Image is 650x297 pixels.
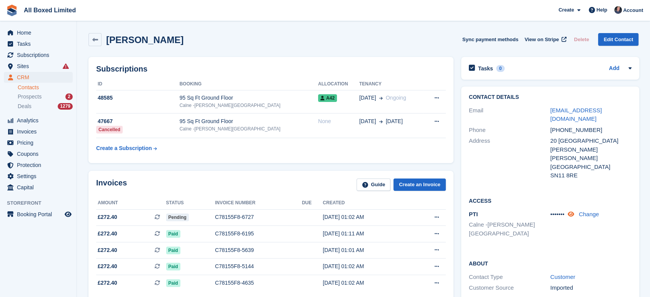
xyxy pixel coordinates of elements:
div: Calne -[PERSON_NAME][GEOGRAPHIC_DATA] [180,102,318,109]
span: £272.40 [98,230,117,238]
h2: Invoices [96,179,127,191]
a: menu [4,72,73,83]
th: Status [166,197,215,209]
div: 47667 [96,117,180,125]
th: ID [96,78,180,90]
div: None [318,117,359,125]
a: menu [4,171,73,182]
div: 0 [496,65,505,72]
span: A42 [318,94,337,102]
span: Home [17,27,63,38]
a: Prospects 2 [18,93,73,101]
i: Smart entry sync failures have occurred [63,63,69,69]
span: ••••••• [550,211,565,217]
div: 1279 [58,103,73,110]
th: Tenancy [359,78,424,90]
a: menu [4,148,73,159]
button: Delete [571,33,592,46]
th: Booking [180,78,318,90]
a: Change [579,211,599,217]
a: menu [4,126,73,137]
a: Create a Subscription [96,141,157,155]
div: C78155F8-5144 [215,262,302,270]
span: Pricing [17,137,63,148]
span: Tasks [17,38,63,49]
a: Edit Contact [598,33,638,46]
div: [DATE] 01:02 AM [323,262,411,270]
h2: Subscriptions [96,65,446,73]
span: £272.40 [98,279,117,287]
span: Paid [166,247,180,254]
a: Contacts [18,84,73,91]
button: Sync payment methods [462,33,518,46]
a: menu [4,61,73,72]
a: Add [609,64,619,73]
div: Contact Type [469,273,550,282]
span: View on Stripe [525,36,559,43]
div: [PHONE_NUMBER] [550,126,632,135]
span: Paid [166,279,180,287]
div: Cancelled [96,126,123,133]
span: [DATE] [359,94,376,102]
th: Amount [96,197,166,209]
span: £272.40 [98,262,117,270]
th: Invoice number [215,197,302,209]
span: Booking Portal [17,209,63,220]
span: Pending [166,214,189,221]
div: 95 Sq Ft Ground Floor [180,94,318,102]
div: [DATE] 01:02 AM [323,213,411,221]
a: Preview store [63,210,73,219]
a: Customer [550,274,575,280]
a: menu [4,209,73,220]
th: Due [302,197,323,209]
div: Customer Source [469,284,550,292]
div: C78155F8-6195 [215,230,302,238]
span: £272.40 [98,213,117,221]
th: Created [323,197,411,209]
span: [DATE] [386,117,403,125]
span: Paid [166,230,180,238]
span: Protection [17,160,63,170]
span: Help [597,6,607,14]
a: menu [4,38,73,49]
a: menu [4,50,73,60]
img: Dan Goss [614,6,622,14]
h2: Access [469,197,632,204]
span: Ongoing [386,95,406,101]
div: [PERSON_NAME] [PERSON_NAME] [550,145,632,163]
a: menu [4,115,73,126]
div: C78155F8-6727 [215,213,302,221]
div: Email [469,106,550,123]
div: [DATE] 01:01 AM [323,246,411,254]
span: Account [623,7,643,14]
div: Calne -[PERSON_NAME][GEOGRAPHIC_DATA] [180,125,318,132]
span: Sites [17,61,63,72]
div: Phone [469,126,550,135]
a: menu [4,160,73,170]
span: Capital [17,182,63,193]
div: 95 Sq Ft Ground Floor [180,117,318,125]
div: C78155F8-4635 [215,279,302,287]
h2: Tasks [478,65,493,72]
span: Storefront [7,199,77,207]
span: Analytics [17,115,63,126]
div: 2 [65,93,73,100]
div: 20 [GEOGRAPHIC_DATA] [550,137,632,145]
h2: About [469,259,632,267]
span: Paid [166,263,180,270]
span: CRM [17,72,63,83]
div: Address [469,137,550,180]
a: View on Stripe [522,33,568,46]
div: [DATE] 01:11 AM [323,230,411,238]
a: All Boxed Limited [21,4,79,17]
span: Deals [18,103,32,110]
li: Calne -[PERSON_NAME][GEOGRAPHIC_DATA] [469,220,550,238]
span: Create [558,6,574,14]
div: Imported [550,284,632,292]
img: stora-icon-8386f47178a22dfd0bd8f6a31ec36ba5ce8667c1dd55bd0f319d3a0aa187defe.svg [6,5,18,16]
div: Create a Subscription [96,144,152,152]
h2: [PERSON_NAME] [106,35,183,45]
span: £272.40 [98,246,117,254]
th: Allocation [318,78,359,90]
span: Settings [17,171,63,182]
